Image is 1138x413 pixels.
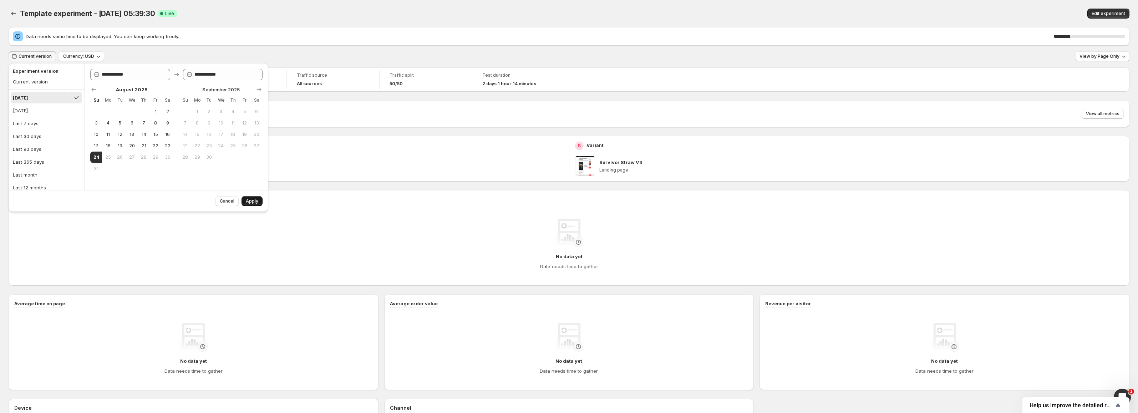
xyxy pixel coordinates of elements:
[254,97,260,103] span: Sa
[242,109,248,114] span: 5
[191,140,203,152] button: Monday September 22 2025
[141,97,147,103] span: Th
[162,117,173,129] button: Saturday August 9 2025
[390,72,462,87] a: Traffic split50/50
[129,143,135,149] span: 20
[150,140,162,152] button: Friday August 22 2025
[182,154,188,160] span: 28
[599,159,642,166] p: Survivor Straw V3
[13,158,44,165] div: Last 365 days
[915,367,974,374] h4: Data needs time to gather
[599,167,1124,173] p: Landing page
[102,95,114,106] th: Monday
[182,132,188,137] span: 14
[220,198,234,204] span: Cancel
[586,142,604,149] p: Variant
[13,94,29,101] div: [DATE]
[227,129,239,140] button: Thursday September 18 2025
[218,120,224,126] span: 10
[215,117,227,129] button: Wednesday September 10 2025
[218,97,224,103] span: We
[153,154,159,160] span: 29
[218,109,224,114] span: 3
[251,95,263,106] th: Saturday
[230,120,236,126] span: 11
[765,300,811,307] h3: Revenue per visitor
[102,129,114,140] button: Monday August 11 2025
[206,132,212,137] span: 16
[114,129,126,140] button: Tuesday August 12 2025
[251,106,263,117] button: Saturday September 6 2025
[13,171,37,178] div: Last month
[141,154,147,160] span: 28
[1114,389,1131,406] iframe: Intercom live chat
[20,9,155,18] span: Template experiment - [DATE] 05:39:30
[13,133,41,140] div: Last 30 days
[1082,109,1124,119] button: View all metrics
[90,129,102,140] button: Sunday August 10 2025
[164,154,171,160] span: 30
[191,129,203,140] button: Monday September 15 2025
[105,120,111,126] span: 4
[215,140,227,152] button: Wednesday September 24 2025
[129,97,135,103] span: We
[165,11,174,16] span: Live
[11,169,82,180] button: Last month
[215,196,239,206] button: Cancel
[150,117,162,129] button: Friday August 8 2025
[227,95,239,106] th: Thursday
[93,132,99,137] span: 10
[230,132,236,137] span: 18
[182,97,188,103] span: Su
[105,97,111,103] span: Mo
[162,140,173,152] button: Saturday August 23 2025
[1075,51,1129,61] button: View by:Page Only
[194,97,200,103] span: Mo
[105,143,111,149] span: 18
[242,143,248,149] span: 26
[191,117,203,129] button: Monday September 8 2025
[14,196,1124,203] h2: Performance over time
[153,109,159,114] span: 1
[90,117,102,129] button: Sunday August 3 2025
[13,120,39,127] div: Last 7 days
[179,323,208,352] img: No data yet
[89,85,99,95] button: Show previous month, July 2025
[138,129,149,140] button: Thursday August 14 2025
[239,95,250,106] th: Friday
[179,117,191,129] button: Sunday September 7 2025
[11,156,82,168] button: Last 365 days
[179,129,191,140] button: Sunday September 14 2025
[9,51,56,61] button: Current version
[13,184,46,191] div: Last 12 months
[194,154,200,160] span: 29
[141,143,147,149] span: 21
[556,253,583,260] h4: No data yet
[239,140,250,152] button: Friday September 26 2025
[164,109,171,114] span: 2
[93,97,99,103] span: Su
[117,143,123,149] span: 19
[251,129,263,140] button: Saturday September 20 2025
[11,105,82,116] button: [DATE]
[153,97,159,103] span: Fr
[14,404,32,412] h3: Device
[150,152,162,163] button: Friday August 29 2025
[203,95,215,106] th: Tuesday
[227,140,239,152] button: Thursday September 25 2025
[11,76,79,87] button: Current version
[117,97,123,103] span: Tu
[191,95,203,106] th: Monday
[254,109,260,114] span: 6
[180,357,207,364] h4: No data yet
[254,120,260,126] span: 13
[254,143,260,149] span: 27
[390,72,462,78] span: Traffic split
[555,357,582,364] h4: No data yet
[239,106,250,117] button: Friday September 5 2025
[153,143,159,149] span: 22
[179,95,191,106] th: Sunday
[251,117,263,129] button: Saturday September 13 2025
[1079,53,1119,59] span: View by: Page Only
[1087,9,1129,19] button: Edit experiment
